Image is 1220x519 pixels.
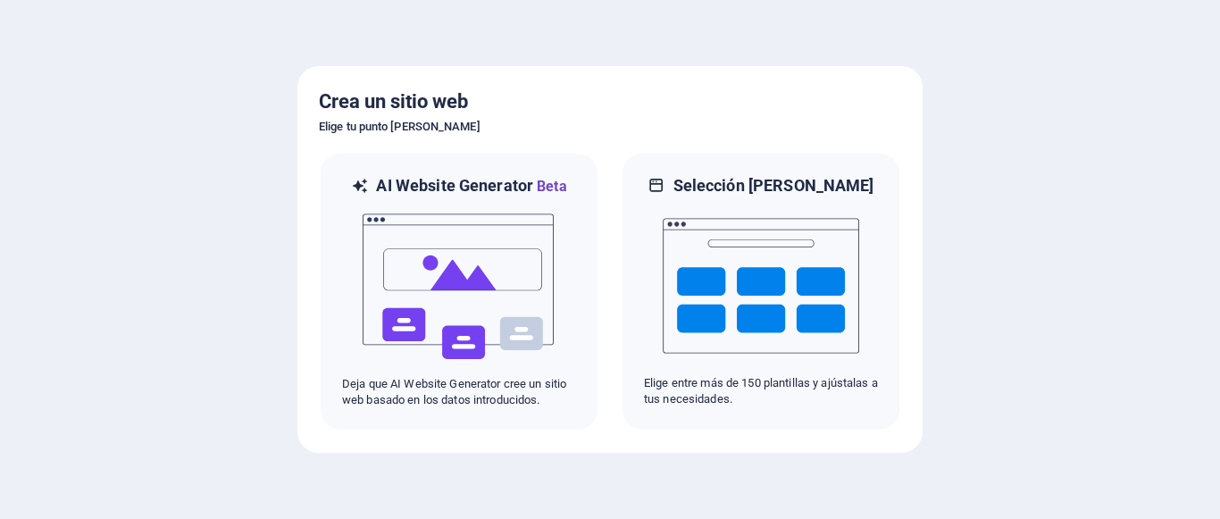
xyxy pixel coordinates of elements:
div: AI Website GeneratorBetaaiDeja que AI Website Generator cree un sitio web basado en los datos int... [319,152,599,431]
p: Elige entre más de 150 plantillas y ajústalas a tus necesidades. [644,375,878,407]
h6: Selección [PERSON_NAME] [673,175,874,197]
div: Selección [PERSON_NAME]Elige entre más de 150 plantillas y ajústalas a tus necesidades. [621,152,901,431]
p: Deja que AI Website Generator cree un sitio web basado en los datos introducidos. [342,376,576,408]
span: Beta [533,178,567,195]
h6: AI Website Generator [376,175,566,197]
h5: Crea un sitio web [319,88,901,116]
h6: Elige tu punto [PERSON_NAME] [319,116,901,138]
img: ai [361,197,557,376]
